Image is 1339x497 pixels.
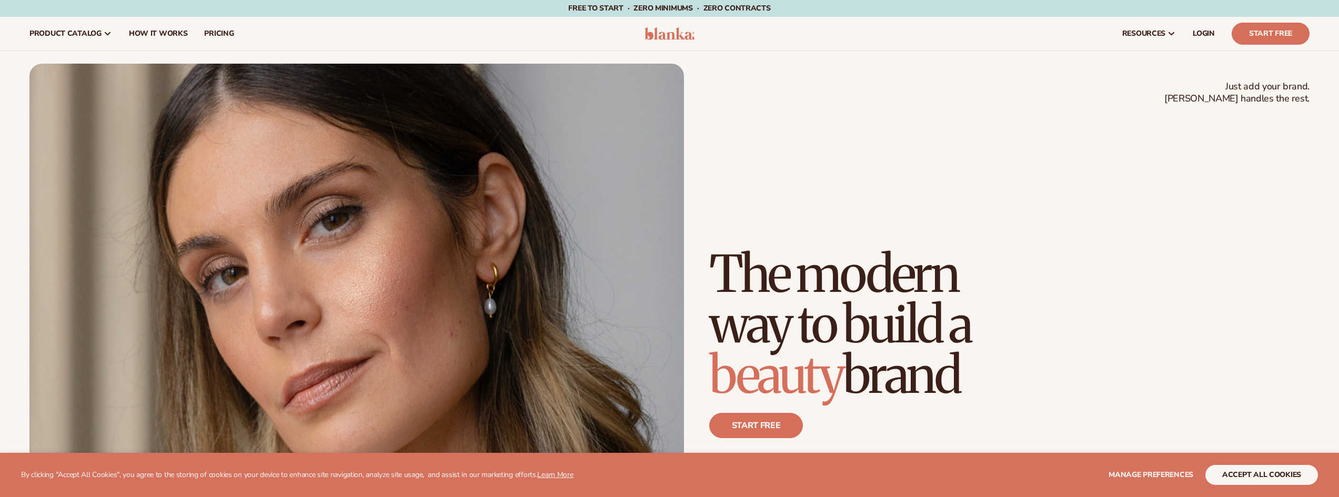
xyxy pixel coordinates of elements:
h1: The modern way to build a brand [709,249,1046,400]
a: product catalog [21,17,120,50]
span: Manage preferences [1109,470,1193,480]
span: product catalog [29,29,102,38]
span: Just add your brand. [PERSON_NAME] handles the rest. [1164,80,1310,105]
span: pricing [204,29,234,38]
a: Start free [709,413,803,438]
a: resources [1114,17,1184,50]
button: accept all cookies [1205,465,1318,485]
p: By clicking "Accept All Cookies", you agree to the storing of cookies on your device to enhance s... [21,471,573,480]
span: beauty [709,343,843,407]
a: How It Works [120,17,196,50]
a: Learn More [537,470,573,480]
span: LOGIN [1193,29,1215,38]
a: Start Free [1232,23,1310,45]
a: pricing [196,17,242,50]
span: How It Works [129,29,188,38]
button: Manage preferences [1109,465,1193,485]
span: resources [1122,29,1165,38]
span: Free to start · ZERO minimums · ZERO contracts [568,3,770,13]
a: LOGIN [1184,17,1223,50]
img: logo [645,27,694,40]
